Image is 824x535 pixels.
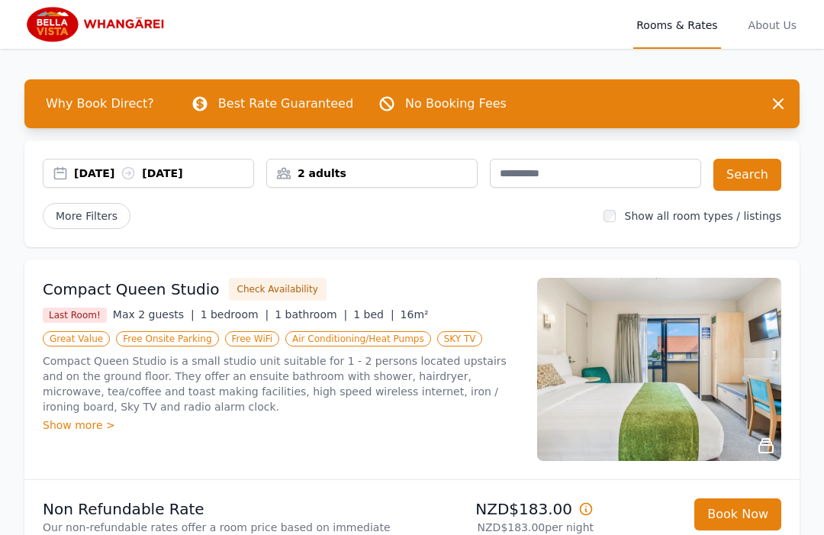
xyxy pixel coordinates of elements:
[625,210,781,222] label: Show all room types / listings
[713,159,781,191] button: Search
[285,331,431,346] span: Air Conditioning/Heat Pumps
[43,308,107,323] span: Last Room!
[694,498,781,530] button: Book Now
[74,166,253,181] div: [DATE] [DATE]
[43,279,220,300] h3: Compact Queen Studio
[34,89,166,119] span: Why Book Direct?
[267,166,477,181] div: 2 adults
[401,308,429,321] span: 16m²
[275,308,347,321] span: 1 bathroom |
[218,95,353,113] p: Best Rate Guaranteed
[437,331,483,346] span: SKY TV
[43,331,110,346] span: Great Value
[229,278,327,301] button: Check Availability
[353,308,394,321] span: 1 bed |
[43,203,130,229] span: More Filters
[405,95,507,113] p: No Booking Fees
[43,417,519,433] div: Show more >
[116,331,218,346] span: Free Onsite Parking
[201,308,269,321] span: 1 bedroom |
[43,498,406,520] p: Non Refundable Rate
[418,498,594,520] p: NZD$183.00
[113,308,195,321] span: Max 2 guests |
[225,331,280,346] span: Free WiFi
[43,353,519,414] p: Compact Queen Studio is a small studio unit suitable for 1 - 2 persons located upstairs and on th...
[24,6,171,43] img: Bella Vista Whangarei
[418,520,594,535] p: NZD$183.00 per night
